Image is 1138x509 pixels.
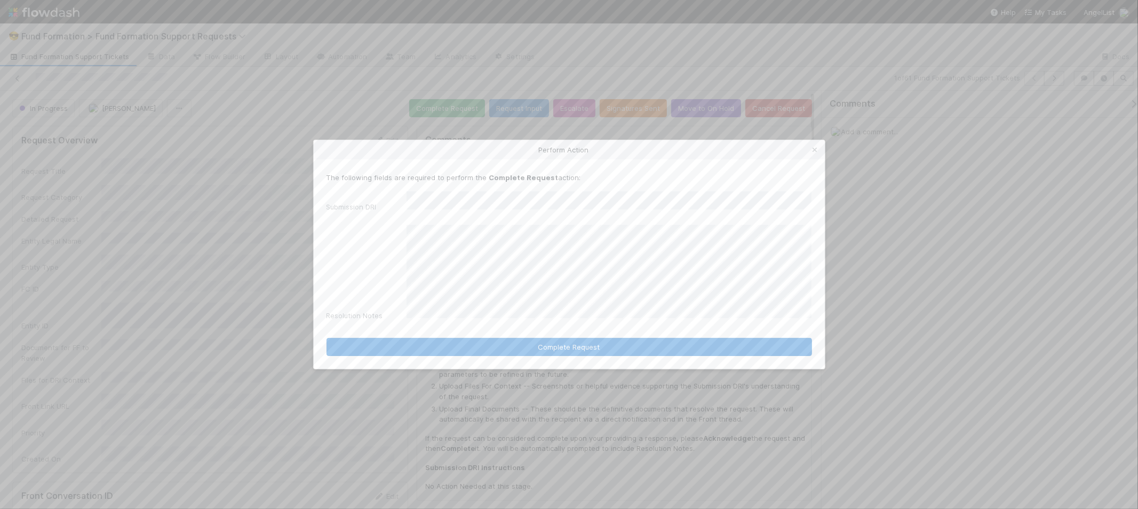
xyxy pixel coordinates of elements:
label: Submission DRI [327,201,377,212]
p: The following fields are required to perform the action: [327,172,812,183]
button: Complete Request [327,338,812,356]
label: Resolution Notes [327,310,383,321]
strong: Complete Request [489,173,559,182]
div: Perform Action [314,140,825,159]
